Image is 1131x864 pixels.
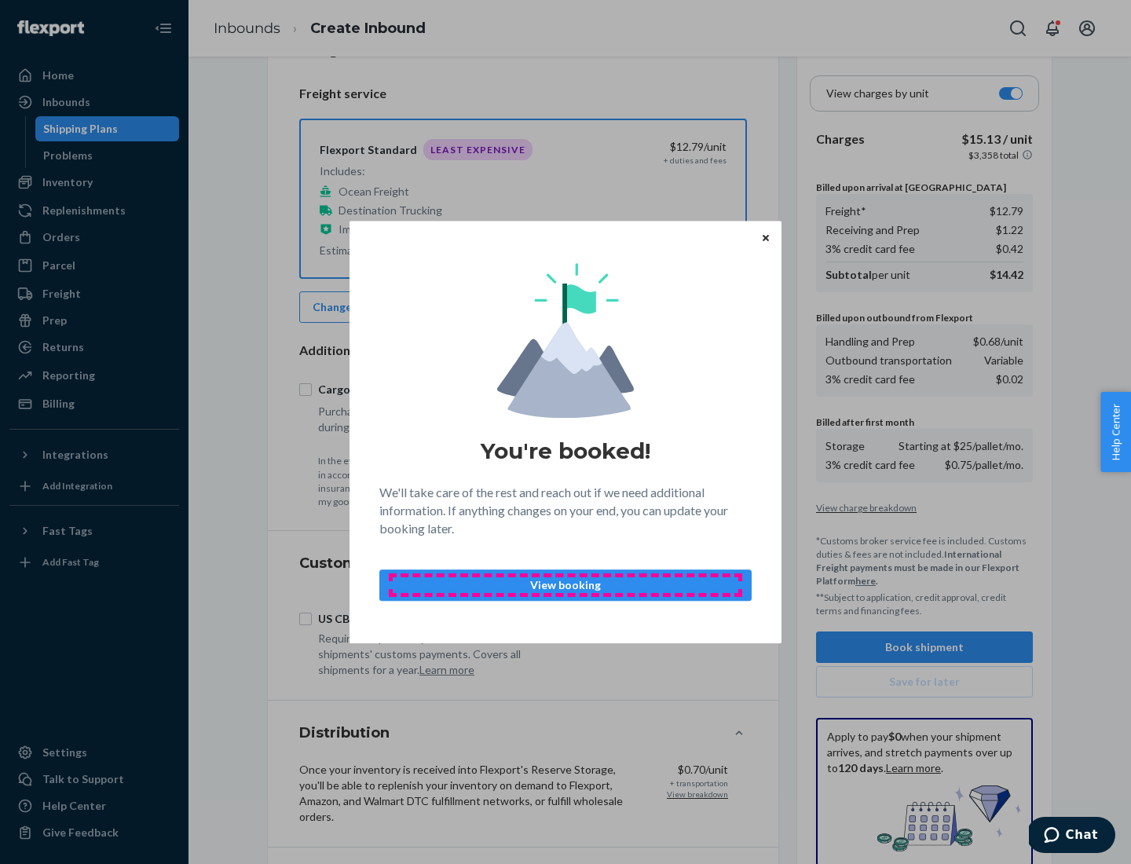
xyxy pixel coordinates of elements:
img: svg+xml,%3Csvg%20viewBox%3D%220%200%20174%20197%22%20fill%3D%22none%22%20xmlns%3D%22http%3A%2F%2F... [497,263,634,418]
p: View booking [393,577,738,593]
h1: You're booked! [481,437,650,465]
button: Close [758,229,774,246]
span: Chat [37,11,69,25]
button: View booking [379,569,752,601]
p: We'll take care of the rest and reach out if we need additional information. If anything changes ... [379,484,752,538]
